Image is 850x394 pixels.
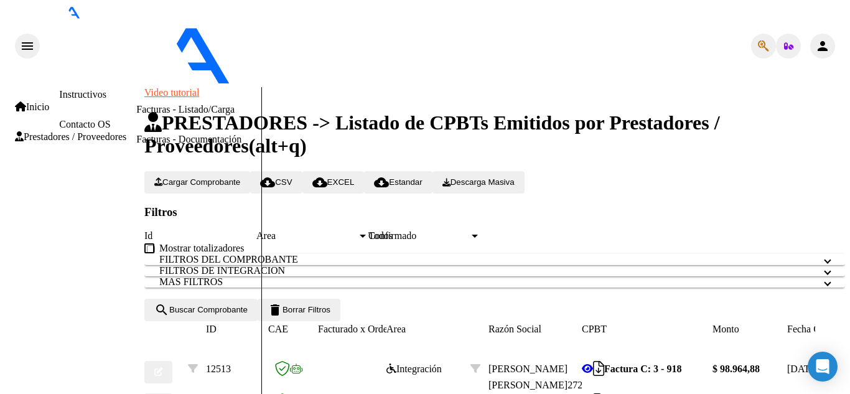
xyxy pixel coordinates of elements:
[787,321,843,337] datatable-header-cell: Fecha Cpbt
[335,76,388,87] span: - SUPERCO
[159,276,815,288] mat-panel-title: MAS FILTROS
[432,171,525,194] button: Descarga Masiva
[20,39,35,54] mat-icon: menu
[59,89,106,100] a: Instructivos
[787,364,820,374] span: [DATE]
[712,364,760,374] strong: $ 98.964,88
[364,171,432,194] button: Estandar
[712,324,739,334] span: Monto
[136,104,235,115] a: Facturas - Listado/Carga
[374,177,422,187] span: Estandar
[582,321,712,337] datatable-header-cell: CPBT
[442,177,515,187] span: Descarga Masiva
[144,265,845,276] mat-expansion-panel-header: FILTROS DE INTEGRACION
[268,305,330,314] span: Borrar Filtros
[808,352,838,382] div: Open Intercom Messenger
[159,254,815,265] mat-panel-title: FILTROS DEL COMPROBANTE
[815,39,830,54] mat-icon: person
[432,176,525,187] app-download-masive: Descarga masiva de comprobantes (adjuntos)
[388,76,554,87] span: - [PERSON_NAME] [PERSON_NAME]
[15,131,126,143] a: Prestadores / Proveedores
[593,368,604,369] i: Descargar documento
[582,324,607,334] span: CPBT
[488,364,567,390] span: [PERSON_NAME] [PERSON_NAME]
[15,101,49,113] a: Inicio
[386,324,406,334] span: Area
[249,134,307,157] span: (alt+q)
[159,265,815,276] mat-panel-title: FILTROS DE INTEGRACION
[488,324,541,334] span: Razón Social
[144,205,845,219] h3: Filtros
[312,177,355,187] span: EXCEL
[712,321,787,337] datatable-header-cell: Monto
[268,321,318,337] datatable-header-cell: CAE
[136,134,241,144] a: Facturas - Documentación
[144,111,720,157] span: PRESTADORES -> Listado de CPBTs Emitidos por Prestadores / Proveedores
[318,324,407,334] span: Facturado x Orden De
[488,321,582,337] datatable-header-cell: Razón Social
[268,303,283,317] mat-icon: delete
[40,19,335,85] img: Logo SAAS
[268,324,288,334] span: CAE
[488,361,582,393] div: 27293942205
[256,230,357,242] span: Area
[144,276,845,288] mat-expansion-panel-header: MAS FILTROS
[604,364,681,374] strong: Factura C: 3 - 918
[386,321,470,337] datatable-header-cell: Area
[374,175,389,190] mat-icon: cloud_download
[368,230,393,241] span: Todos
[787,324,833,334] span: Fecha Cpbt
[260,177,292,187] span: CSV
[258,299,340,321] button: Borrar Filtros
[59,119,110,129] a: Contacto OS
[250,171,302,194] button: CSV
[318,321,386,337] datatable-header-cell: Facturado x Orden De
[302,171,365,194] button: EXCEL
[144,254,845,265] mat-expansion-panel-header: FILTROS DEL COMPROBANTE
[386,364,442,374] span: Integración
[312,175,327,190] mat-icon: cloud_download
[260,175,275,190] mat-icon: cloud_download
